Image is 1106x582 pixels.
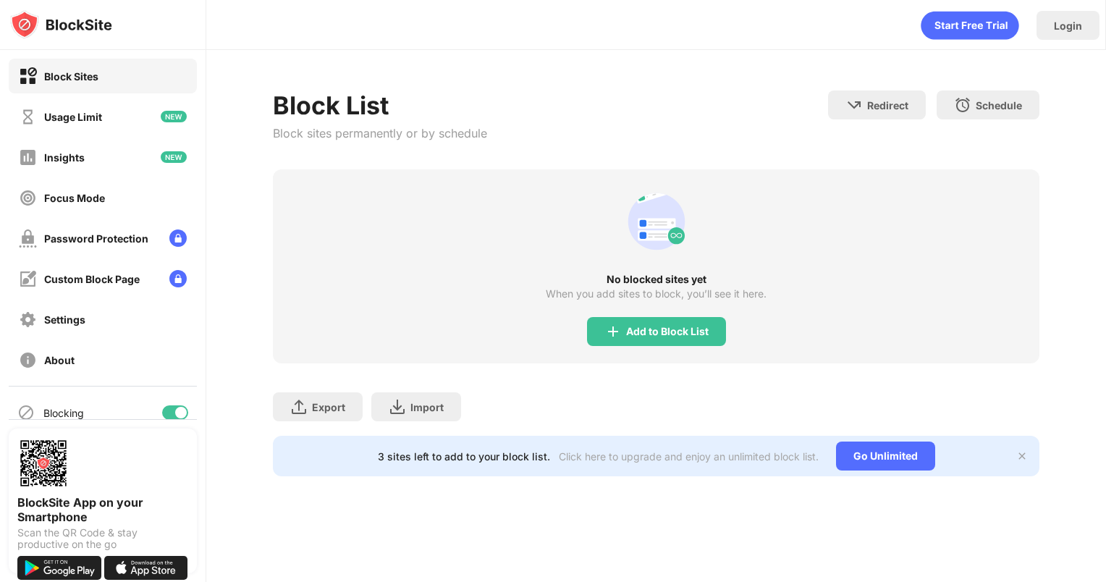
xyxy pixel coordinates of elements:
img: new-icon.svg [161,111,187,122]
div: Settings [44,313,85,326]
img: download-on-the-app-store.svg [104,556,188,580]
img: new-icon.svg [161,151,187,163]
div: Click here to upgrade and enjoy an unlimited block list. [559,450,819,463]
div: BlockSite App on your Smartphone [17,495,188,524]
img: x-button.svg [1016,450,1028,462]
div: Export [312,401,345,413]
img: password-protection-off.svg [19,229,37,248]
div: About [44,354,75,366]
iframe: Sign in with Google Dialog [809,14,1092,211]
div: No blocked sites yet [273,274,1040,285]
img: logo-blocksite.svg [10,10,112,39]
div: Import [410,401,444,413]
img: customize-block-page-off.svg [19,270,37,288]
img: lock-menu.svg [169,270,187,287]
div: animation [622,187,691,256]
div: Add to Block List [626,326,709,337]
img: options-page-qr-code.png [17,437,69,489]
img: lock-menu.svg [169,229,187,247]
div: 3 sites left to add to your block list. [378,450,550,463]
div: Block List [273,90,487,120]
div: Go Unlimited [836,442,935,471]
div: Blocking [43,407,84,419]
img: blocking-icon.svg [17,404,35,421]
div: Scan the QR Code & stay productive on the go [17,527,188,550]
div: animation [921,11,1019,40]
img: focus-off.svg [19,189,37,207]
div: Focus Mode [44,192,105,204]
img: settings-off.svg [19,311,37,329]
img: get-it-on-google-play.svg [17,556,101,580]
img: about-off.svg [19,351,37,369]
div: Insights [44,151,85,164]
img: time-usage-off.svg [19,108,37,126]
div: When you add sites to block, you’ll see it here. [546,288,767,300]
div: Block Sites [44,70,98,83]
div: Custom Block Page [44,273,140,285]
img: block-on.svg [19,67,37,85]
div: Block sites permanently or by schedule [273,126,487,140]
div: Password Protection [44,232,148,245]
div: Usage Limit [44,111,102,123]
img: insights-off.svg [19,148,37,166]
